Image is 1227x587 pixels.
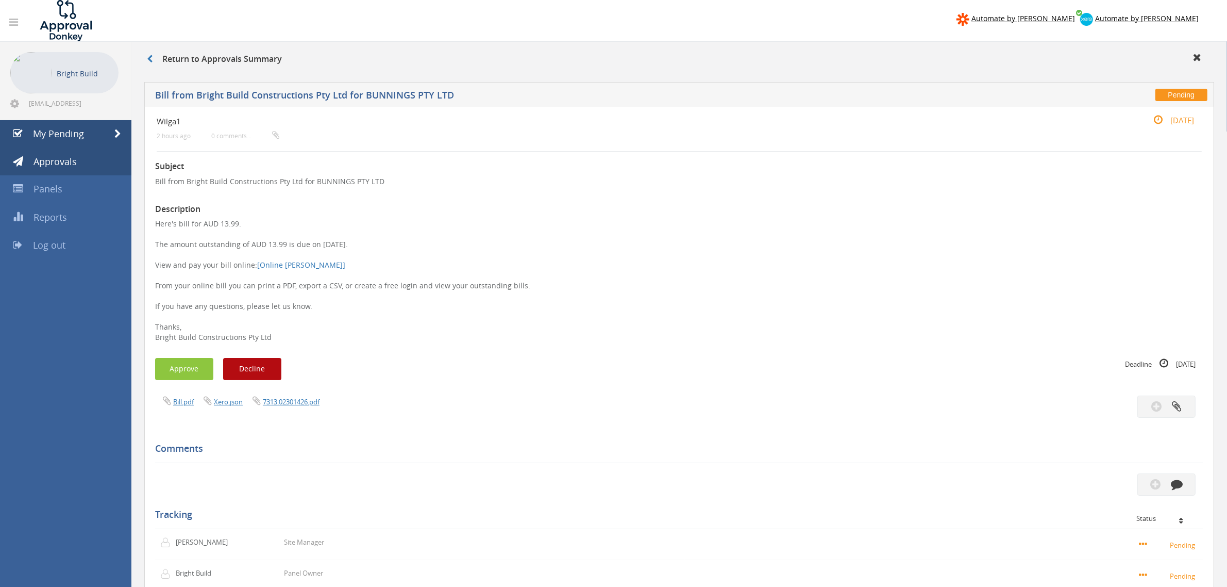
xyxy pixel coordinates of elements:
p: Panel Owner [284,568,323,578]
p: Bright Build [176,568,235,578]
p: Here's bill for AUD 13.99. The amount outstanding of AUD 13.99 is due on [DATE]. View and pay you... [155,219,1203,343]
h3: Subject [155,162,1203,171]
small: 0 comments... [211,132,279,140]
span: Reports [33,211,67,223]
p: Bill from Bright Build Constructions Pty Ltd for BUNNINGS PTY LTD [155,176,1203,187]
small: Pending [1139,570,1198,581]
span: Automate by [PERSON_NAME] [1095,13,1199,23]
span: My Pending [33,127,84,140]
span: [EMAIL_ADDRESS][DOMAIN_NAME] [29,99,116,107]
img: zapier-logomark.png [956,13,969,26]
h4: Wilga1 [157,117,1028,126]
span: Approvals [33,155,77,168]
h5: Comments [155,444,1196,454]
h5: Bill from Bright Build Constructions Pty Ltd for BUNNINGS PTY LTD [155,90,890,103]
h3: Description [155,205,1203,214]
button: Decline [223,358,281,380]
a: 7313.02301426.pdf [263,397,320,406]
small: Pending [1139,539,1198,550]
a: Bill.pdf [173,397,194,406]
span: Log out [33,239,65,251]
span: Pending [1155,89,1207,101]
h5: Tracking [155,510,1196,520]
a: Xero.json [214,397,243,406]
small: 2 hours ago [157,132,191,140]
button: Approve [155,358,213,380]
a: [Online [PERSON_NAME]] [257,260,345,270]
img: user-icon.png [160,569,176,579]
small: [DATE] [1142,115,1194,126]
p: Bright Build [57,67,113,80]
span: Panels [33,183,62,195]
img: xero-logo.png [1080,13,1093,26]
div: Status [1136,515,1196,522]
small: Deadline [DATE] [1125,358,1196,369]
img: user-icon.png [160,537,176,548]
p: [PERSON_NAME] [176,537,235,547]
p: Site Manager [284,537,324,547]
h3: Return to Approvals Summary [147,55,282,64]
span: Automate by [PERSON_NAME] [971,13,1075,23]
